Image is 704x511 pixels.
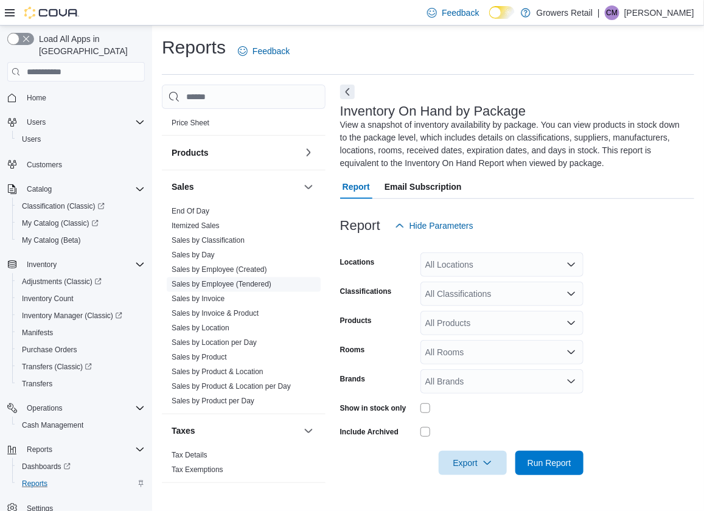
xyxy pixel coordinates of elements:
[27,117,46,127] span: Users
[22,442,57,457] button: Reports
[172,147,299,159] button: Products
[22,328,53,338] span: Manifests
[12,375,150,392] button: Transfers
[566,318,576,328] button: Open list of options
[17,308,145,323] span: Inventory Manager (Classic)
[17,291,145,306] span: Inventory Count
[12,131,150,148] button: Users
[340,257,375,267] label: Locations
[17,325,145,340] span: Manifests
[34,33,145,57] span: Load All Apps in [GEOGRAPHIC_DATA]
[17,360,145,374] span: Transfers (Classic)
[27,403,63,413] span: Operations
[172,367,263,377] span: Sales by Product & Location
[172,309,259,319] span: Sales by Invoice & Product
[172,383,291,391] a: Sales by Product & Location per Day
[22,91,51,105] a: Home
[162,448,326,482] div: Taxes
[22,379,52,389] span: Transfers
[172,207,209,216] a: End Of Day
[12,458,150,475] a: Dashboards
[340,287,392,296] label: Classifications
[607,5,618,20] span: CM
[12,341,150,358] button: Purchase Orders
[162,35,226,60] h1: Reports
[22,158,67,172] a: Customers
[528,457,571,469] span: Run Report
[22,218,99,228] span: My Catalog (Classic)
[12,198,150,215] a: Classification (Classic)
[17,418,88,433] a: Cash Management
[566,347,576,357] button: Open list of options
[17,342,145,357] span: Purchase Orders
[172,324,229,333] span: Sales by Location
[27,184,52,194] span: Catalog
[12,232,150,249] button: My Catalog (Beta)
[422,1,484,25] a: Feedback
[22,257,145,272] span: Inventory
[172,251,215,260] span: Sales by Day
[27,160,62,170] span: Customers
[17,476,52,491] a: Reports
[12,358,150,375] a: Transfers (Classic)
[22,90,145,105] span: Home
[12,324,150,341] button: Manifests
[172,237,245,245] a: Sales by Classification
[172,266,267,274] a: Sales by Employee (Created)
[2,256,150,273] button: Inventory
[172,353,227,362] a: Sales by Product
[439,451,507,475] button: Export
[17,216,145,231] span: My Catalog (Classic)
[172,425,195,437] h3: Taxes
[17,342,82,357] a: Purchase Orders
[22,235,81,245] span: My Catalog (Beta)
[172,236,245,246] span: Sales by Classification
[172,451,207,461] span: Tax Details
[172,397,254,406] span: Sales by Product per Day
[22,442,145,457] span: Reports
[22,182,57,196] button: Catalog
[172,338,257,348] span: Sales by Location per Day
[22,311,122,321] span: Inventory Manager (Classic)
[172,295,225,304] a: Sales by Invoice
[17,418,145,433] span: Cash Management
[17,233,145,248] span: My Catalog (Beta)
[17,132,46,147] a: Users
[566,260,576,269] button: Open list of options
[22,362,92,372] span: Transfers (Classic)
[22,462,71,471] span: Dashboards
[22,115,145,130] span: Users
[22,294,74,304] span: Inventory Count
[27,445,52,454] span: Reports
[17,377,57,391] a: Transfers
[340,345,365,355] label: Rooms
[340,427,399,437] label: Include Archived
[301,145,316,160] button: Products
[12,307,150,324] a: Inventory Manager (Classic)
[17,459,145,474] span: Dashboards
[172,382,291,392] span: Sales by Product & Location per Day
[172,147,209,159] h3: Products
[27,93,46,103] span: Home
[172,397,254,406] a: Sales by Product per Day
[172,280,271,289] a: Sales by Employee (Tendered)
[22,201,105,211] span: Classification (Classic)
[12,417,150,434] button: Cash Management
[22,420,83,430] span: Cash Management
[172,466,223,474] a: Tax Exemptions
[172,353,227,363] span: Sales by Product
[22,156,145,172] span: Customers
[162,204,326,414] div: Sales
[22,401,68,415] button: Operations
[22,277,102,287] span: Adjustments (Classic)
[162,116,326,135] div: Pricing
[489,6,515,19] input: Dark Mode
[22,479,47,488] span: Reports
[22,257,61,272] button: Inventory
[390,214,478,238] button: Hide Parameters
[22,134,41,144] span: Users
[172,310,259,318] a: Sales by Invoice & Product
